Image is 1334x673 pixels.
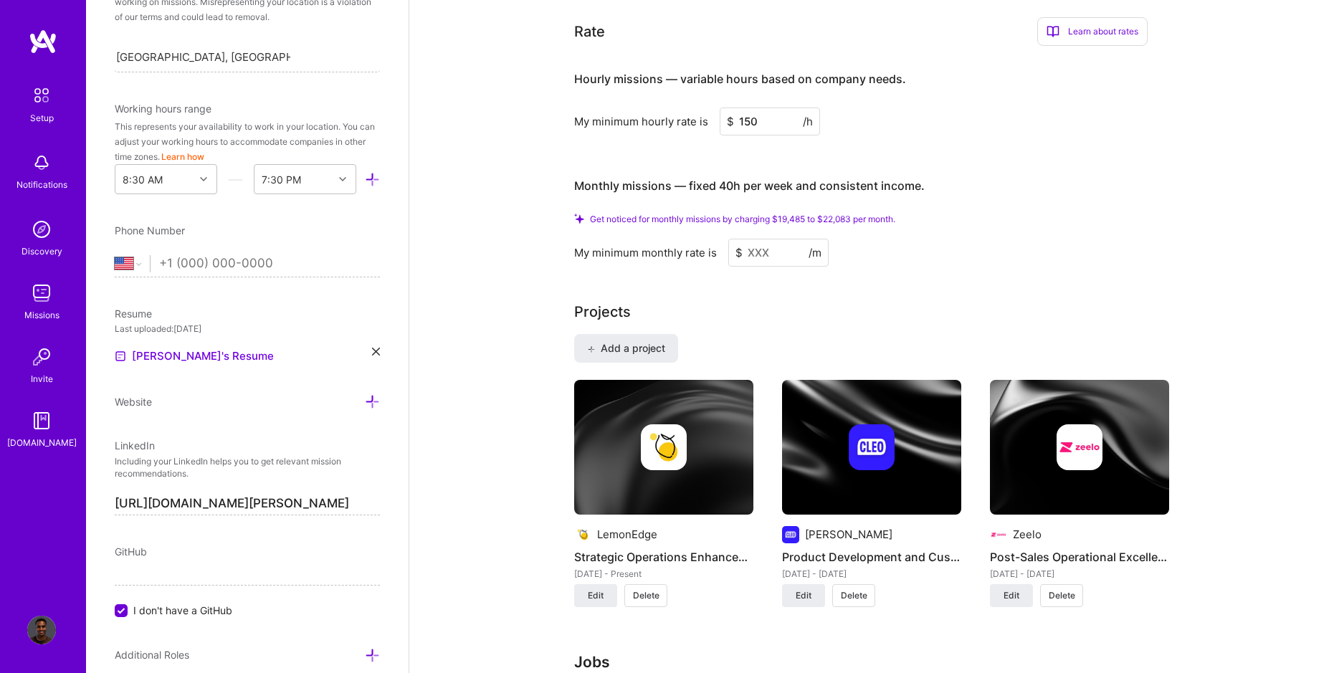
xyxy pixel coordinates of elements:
span: $ [727,114,734,129]
div: Missions [24,307,59,323]
div: [DATE] - [DATE] [990,566,1169,581]
img: Company logo [782,526,799,543]
span: Delete [1049,589,1075,602]
img: logo [29,29,57,54]
h4: Post-Sales Operational Excellence [990,548,1169,566]
button: Delete [624,584,667,607]
div: Learn about rates [1037,17,1148,46]
span: GitHub [115,545,147,558]
a: User Avatar [24,616,59,644]
button: Edit [574,584,617,607]
div: [PERSON_NAME] [805,527,892,542]
input: XXX [720,108,820,135]
img: User Avatar [27,616,56,644]
button: Delete [832,584,875,607]
button: Edit [782,584,825,607]
div: Setup [30,110,54,125]
img: Resume [115,350,126,362]
div: Zeelo [1013,527,1042,542]
div: Discovery [22,244,62,259]
img: discovery [27,215,56,244]
span: Working hours range [115,102,211,115]
span: I don't have a GitHub [133,603,232,618]
span: Delete [841,589,867,602]
span: Website [115,396,152,408]
span: Get noticed for monthly missions by charging $19,485 to $22,083 per month. [590,214,895,224]
div: Last uploaded: [DATE] [115,321,380,336]
span: Delete [633,589,659,602]
img: Company logo [574,526,591,543]
div: [DATE] - [DATE] [782,566,961,581]
img: setup [27,80,57,110]
span: Add a project [587,341,665,355]
i: icon Chevron [200,176,207,183]
div: 7:30 PM [262,172,301,187]
div: My minimum hourly rate is [574,114,708,129]
div: Invite [31,371,53,386]
span: Edit [588,589,604,602]
span: LinkedIn [115,439,155,452]
h4: Hourly missions — variable hours based on company needs. [574,72,906,86]
div: 8:30 AM [123,172,163,187]
button: Delete [1040,584,1083,607]
span: Edit [1004,589,1019,602]
img: Company logo [641,424,687,470]
span: Phone Number [115,224,185,237]
h4: Product Development and Customer Operations [782,548,961,566]
div: This represents your availability to work in your location. You can adjust your working hours to ... [115,119,380,164]
button: Add a project [574,334,678,363]
img: Company logo [990,526,1007,543]
img: guide book [27,406,56,435]
a: [PERSON_NAME]'s Resume [115,348,274,365]
div: Projects [574,301,631,323]
h3: Jobs [574,653,1169,671]
div: Add projects you've worked on [574,301,631,323]
p: Including your LinkedIn helps you to get relevant mission recommendations. [115,456,380,480]
i: icon PlusBlack [587,345,595,353]
div: LemonEdge [597,527,657,542]
i: icon BookOpen [1047,25,1059,38]
h4: Monthly missions — fixed 40h per week and consistent income. [574,179,925,193]
img: Company logo [1057,424,1102,470]
div: Rate [574,21,605,42]
input: +1 (000) 000-0000 [159,243,380,285]
img: Company logo [849,424,895,470]
i: icon HorizontalInLineDivider [228,172,243,187]
i: Check [574,214,584,224]
img: bell [27,148,56,177]
input: XXX [728,239,829,267]
button: Edit [990,584,1033,607]
span: Resume [115,307,152,320]
i: icon Chevron [339,176,346,183]
img: cover [990,380,1169,515]
span: Additional Roles [115,649,189,661]
span: /m [809,245,821,260]
img: teamwork [27,279,56,307]
h4: Strategic Operations Enhancement [574,548,753,566]
i: icon Close [372,348,380,355]
img: Invite [27,343,56,371]
button: Learn how [161,149,204,164]
div: Notifications [16,177,67,192]
div: [DOMAIN_NAME] [7,435,77,450]
img: cover [782,380,961,515]
img: cover [574,380,753,515]
span: $ [735,245,743,260]
span: Edit [796,589,811,602]
div: [DATE] - Present [574,566,753,581]
span: /h [803,114,813,129]
div: My minimum monthly rate is [574,245,717,260]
